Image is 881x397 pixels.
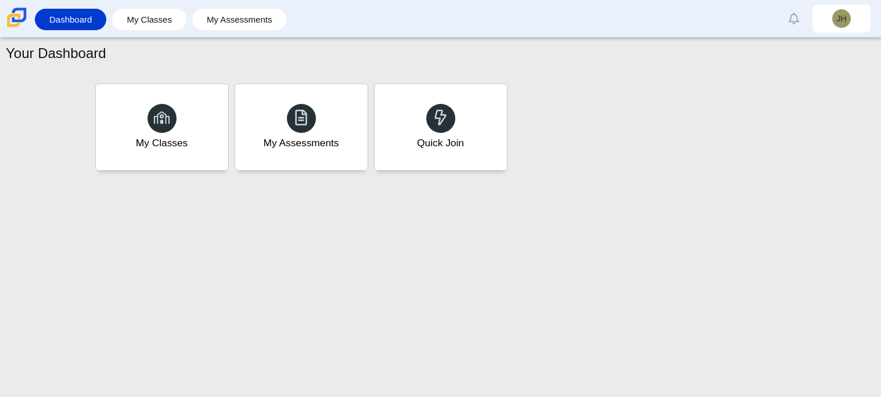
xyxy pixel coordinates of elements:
div: My Assessments [264,136,339,150]
div: Quick Join [417,136,464,150]
a: Dashboard [41,9,100,30]
a: My Assessments [198,9,281,30]
a: JH [812,5,871,33]
div: My Classes [136,136,188,150]
img: Carmen School of Science & Technology [5,5,29,30]
a: My Assessments [235,84,368,171]
a: Alerts [781,6,807,31]
a: My Classes [95,84,229,171]
a: My Classes [118,9,181,30]
h1: Your Dashboard [6,44,106,63]
a: Quick Join [374,84,508,171]
span: JH [836,15,846,23]
a: Carmen School of Science & Technology [5,21,29,31]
